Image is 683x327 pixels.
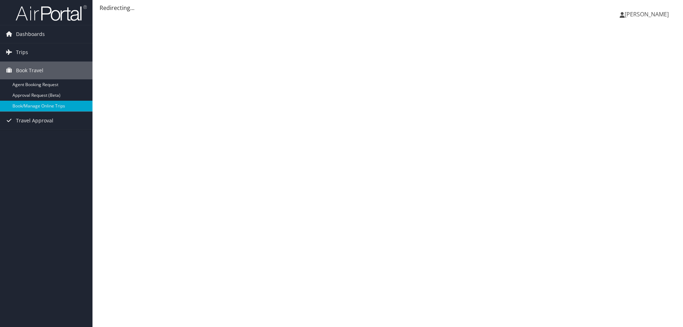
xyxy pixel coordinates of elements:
[625,10,669,18] span: [PERSON_NAME]
[100,4,676,12] div: Redirecting...
[16,62,43,79] span: Book Travel
[16,43,28,61] span: Trips
[16,25,45,43] span: Dashboards
[16,112,53,130] span: Travel Approval
[16,5,87,21] img: airportal-logo.png
[620,4,676,25] a: [PERSON_NAME]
